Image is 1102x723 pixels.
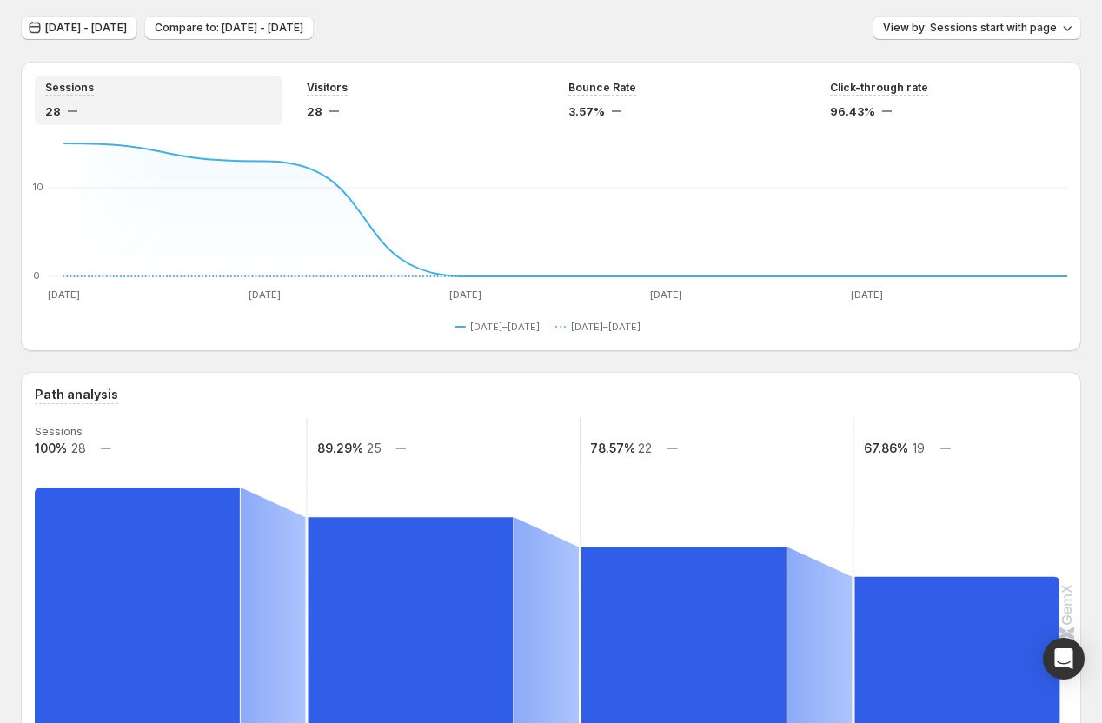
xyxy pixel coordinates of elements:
text: 0 [33,269,40,282]
span: Visitors [307,81,348,95]
span: [DATE] - [DATE] [45,21,127,35]
button: [DATE]–[DATE] [455,316,547,337]
text: [DATE] [48,289,80,301]
text: [DATE] [449,289,481,301]
span: Sessions [45,81,94,95]
text: 28 [71,441,86,455]
span: 28 [307,103,322,120]
text: Sessions [35,425,83,438]
span: [DATE]–[DATE] [571,320,641,334]
text: 89.29% [317,441,363,455]
button: Compare to: [DATE] - [DATE] [144,16,314,40]
text: [DATE] [851,289,883,301]
span: Click-through rate [830,81,928,95]
button: [DATE]–[DATE] [555,316,647,337]
h3: Path analysis [35,386,118,403]
span: Compare to: [DATE] - [DATE] [155,21,303,35]
text: [DATE] [650,289,682,301]
text: 67.86% [864,441,908,455]
span: Bounce Rate [568,81,636,95]
text: 78.57% [590,441,635,455]
button: View by: Sessions start with page [873,16,1081,40]
text: 10 [33,181,43,193]
text: 100% [35,441,67,455]
span: [DATE]–[DATE] [470,320,540,334]
span: 96.43% [830,103,875,120]
span: 28 [45,103,61,120]
button: [DATE] - [DATE] [21,16,137,40]
span: 3.57% [568,103,605,120]
text: 19 [913,441,925,455]
text: [DATE] [249,289,281,301]
div: Open Intercom Messenger [1043,638,1085,680]
span: View by: Sessions start with page [883,21,1057,35]
text: 22 [638,441,652,455]
text: 25 [367,441,382,455]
